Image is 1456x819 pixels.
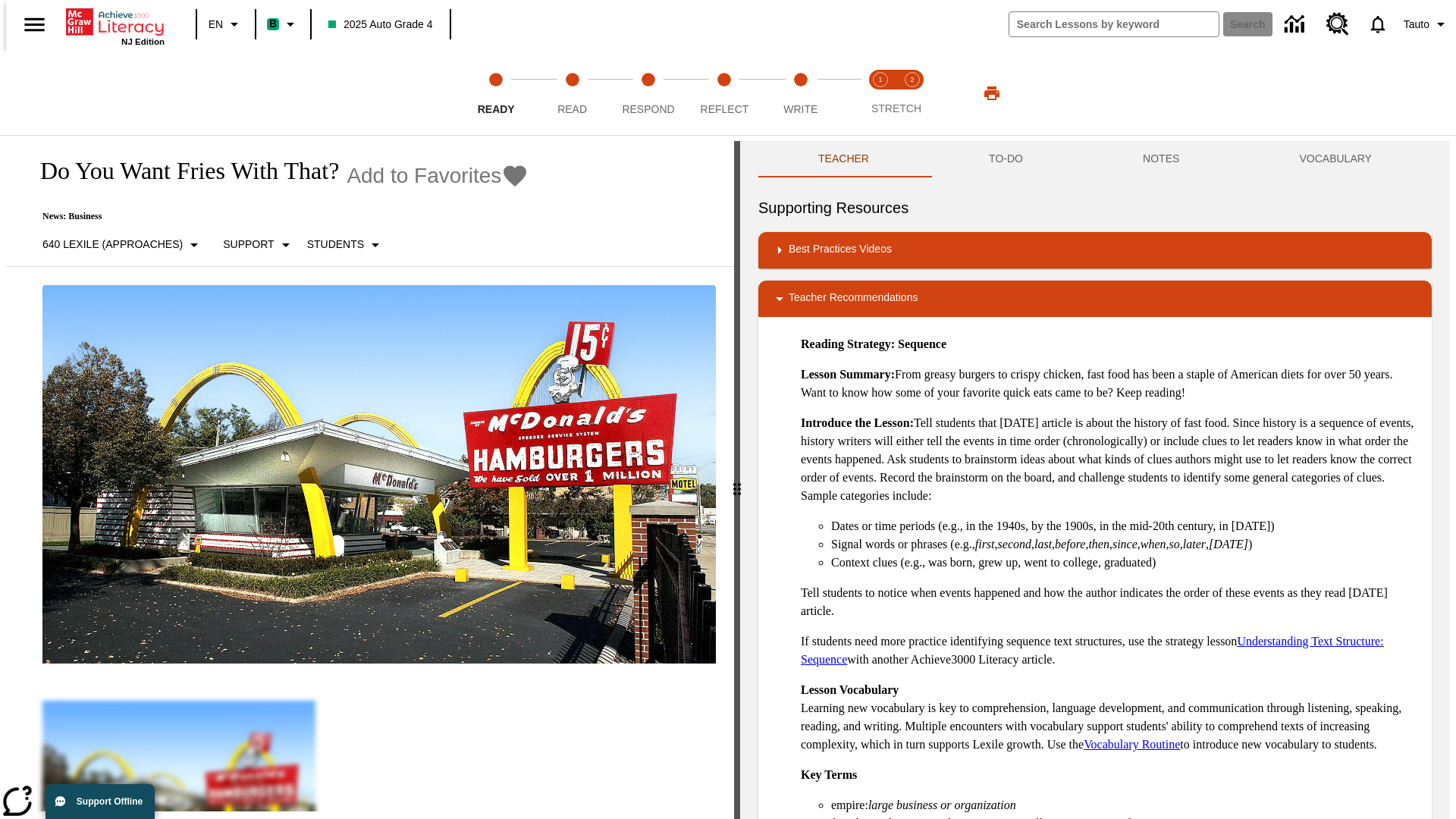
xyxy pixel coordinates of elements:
[557,103,587,115] span: Read
[307,237,364,253] p: Students
[734,141,740,819] div: Press Enter or Spacebar and then press right and left arrow keys to move the slider
[871,102,921,115] span: STRETCH
[6,141,734,811] div: reading
[1169,538,1180,551] em: so
[868,799,1016,811] em: large business or organization
[1009,12,1219,36] input: search field
[604,52,692,135] button: Respond step 3 of 5
[1084,738,1180,751] a: Vocabulary Routine
[1404,17,1429,33] span: Tauto
[801,681,1420,754] p: Learning new vocabulary is key to comprehension, language development, and communication through ...
[1209,538,1248,551] em: [DATE]
[66,5,165,46] div: Home
[1055,538,1085,551] em: before
[217,231,300,259] button: Scaffolds, Support
[223,237,274,253] p: Support
[1358,5,1398,44] a: Notifications
[998,538,1031,551] em: second
[328,17,433,33] span: 2025 Auto Grade 4
[24,211,529,222] p: News: Business
[121,37,165,46] span: NJ Edition
[680,52,768,135] button: Reflect step 4 of 5
[261,11,306,38] button: Boost Class color is mint green. Change class color
[24,157,339,185] h1: Do You Want Fries With That?
[36,231,209,259] button: Select Lexile, 640 Lexile (Approaches)
[831,554,1420,572] li: Context clues (e.g., was born, grew up, went to college, graduated)
[831,535,1420,554] li: Signal words or phrases (e.g., , , , , , , , , , )
[801,368,895,381] strong: Lesson Summary:
[801,683,899,696] strong: Lesson Vocabulary
[209,17,223,33] span: EN
[758,141,929,177] button: Teacher
[1112,538,1137,551] em: since
[1183,538,1206,551] em: later
[757,52,845,135] button: Write step 5 of 5
[758,232,1432,268] div: Best Practices Videos
[347,162,529,189] button: Add to Favorites - Do You Want Fries With That?
[878,76,882,83] text: 1
[831,517,1420,535] li: Dates or time periods (e.g., in the 1940s, by the 1900s, in the mid-20th century, in [DATE])
[77,796,143,807] span: Support Offline
[801,768,857,781] strong: Key Terms
[1088,538,1109,551] em: then
[858,52,902,135] button: Stretch Read step 1 of 2
[801,632,1420,669] p: If students need more practice identifying sequence text structures, use the strategy lesson with...
[1276,4,1317,45] a: Data Center
[801,416,914,429] strong: Introduce the Lesson:
[1239,141,1432,177] button: VOCABULARY
[622,103,674,115] span: Respond
[1398,11,1456,38] button: Profile/Settings
[801,584,1420,620] p: Tell students to notice when events happened and how the author indicates the order of these even...
[758,281,1432,317] div: Teacher Recommendations
[890,52,934,135] button: Stretch Respond step 2 of 2
[975,538,995,551] em: first
[789,241,892,259] p: Best Practices Videos
[801,635,1384,666] a: Understanding Text Structure: Sequence
[1317,4,1358,45] a: Resource Center, Will open in new tab
[701,103,749,115] span: Reflect
[42,237,183,253] p: 640 Lexile (Approaches)
[910,76,914,83] text: 2
[269,14,277,33] span: B
[801,337,895,350] strong: Reading Strategy:
[528,52,616,135] button: Read step 2 of 5
[1034,538,1052,551] em: last
[801,366,1420,402] p: From greasy burgers to crispy chicken, fast food has been a staple of American diets for over 50 ...
[452,52,540,135] button: Ready step 1 of 5
[898,337,946,350] strong: Sequence
[1141,538,1166,551] em: when
[347,164,501,188] span: Add to Favorites
[929,141,1083,177] button: TO-DO
[301,231,391,259] button: Select Student
[968,80,1016,107] button: Print
[478,103,515,115] span: Ready
[783,103,817,115] span: Write
[831,796,1420,814] li: empire:
[202,11,250,38] button: Language: EN, Select a language
[758,141,1432,177] div: Instructional Panel Tabs
[45,784,155,819] button: Support Offline
[740,141,1450,819] div: activity
[758,196,1432,220] h6: Supporting Resources
[1083,141,1239,177] button: NOTES
[789,290,918,308] p: Teacher Recommendations
[801,414,1420,505] p: Tell students that [DATE] article is about the history of fast food. Since history is a sequence ...
[12,2,57,47] button: Open side menu
[42,285,716,664] img: One of the first McDonald's stores, with the iconic red sign and golden arches.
